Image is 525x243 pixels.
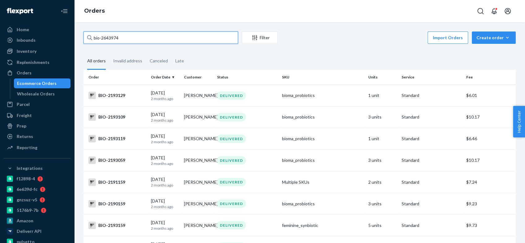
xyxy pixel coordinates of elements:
a: Returns [4,132,70,141]
button: Import Orders [428,31,468,44]
div: BIO-2193159 [88,222,146,229]
div: [DATE] [151,111,179,123]
div: Home [17,27,29,33]
a: gnzsuz-v5 [4,195,70,205]
td: [PERSON_NAME] [181,85,215,106]
td: $9.23 [464,193,516,215]
td: 2 units [366,171,399,193]
td: $6.46 [464,128,516,149]
div: Reporting [17,145,37,151]
div: Wholesale Orders [17,91,55,97]
div: DELIVERED [217,178,246,186]
td: [PERSON_NAME] [181,149,215,171]
div: feminine_synbiotic [282,222,364,228]
button: Filter [242,31,278,44]
div: DELIVERED [217,156,246,165]
td: $10.17 [464,149,516,171]
a: Replenishments [4,57,70,67]
div: [DATE] [151,220,179,231]
div: [DATE] [151,155,179,166]
td: 3 units [366,149,399,171]
div: BIO-2193109 [88,113,146,121]
button: Close Navigation [58,5,70,17]
th: Order Date [148,70,181,85]
td: [PERSON_NAME] [181,215,215,236]
td: 3 units [366,106,399,128]
p: Standard [402,201,462,207]
div: DELIVERED [217,113,246,121]
a: Inventory [4,46,70,56]
div: Invalid address [113,53,142,69]
td: $6.01 [464,85,516,106]
div: Orders [17,70,32,76]
a: Home [4,25,70,35]
div: Parcel [17,101,30,107]
div: Customer [184,74,212,80]
a: 6e639d-fc [4,184,70,194]
a: Deliverr API [4,226,70,236]
div: [DATE] [151,176,179,188]
td: [PERSON_NAME] [181,106,215,128]
a: Ecommerce Orders [14,78,71,88]
a: Orders [4,68,70,78]
button: Create order [472,31,516,44]
span: Support [12,4,35,10]
div: Freight [17,112,32,119]
td: Multiple SKUs [280,171,366,193]
td: [PERSON_NAME] [181,128,215,149]
p: 2 months ago [151,161,179,166]
p: Standard [402,179,462,185]
div: gnzsuz-v5 [17,197,37,203]
p: Standard [402,114,462,120]
div: Integrations [17,165,43,171]
div: Inbounds [17,37,36,43]
div: Late [175,53,184,69]
a: 5176b9-7b [4,205,70,215]
div: DELIVERED [217,91,246,100]
div: Canceled [150,53,168,69]
th: Service [399,70,464,85]
div: BIO-2193059 [88,157,146,164]
div: f12898-4 [17,176,35,182]
img: Flexport logo [7,8,33,14]
div: BIO-2190159 [88,200,146,207]
button: Open account menu [502,5,514,17]
a: Prep [4,121,70,131]
p: 2 months ago [151,204,179,209]
p: 2 months ago [151,96,179,101]
div: All orders [87,53,106,70]
td: 1 unit [366,85,399,106]
div: Ecommerce Orders [17,80,57,86]
p: Standard [402,136,462,142]
th: Order [83,70,148,85]
div: Replenishments [17,59,49,65]
p: 2 months ago [151,182,179,188]
th: Units [366,70,399,85]
button: Open notifications [488,5,500,17]
td: [PERSON_NAME] [181,193,215,215]
th: SKU [280,70,366,85]
p: 2 months ago [151,139,179,145]
div: Create order [476,35,511,41]
div: DELIVERED [217,221,246,229]
p: 2 months ago [151,118,179,123]
div: Amazon [17,218,33,224]
div: 6e639d-fc [17,186,37,192]
p: Standard [402,222,462,228]
div: bioma_probiotics [282,92,364,98]
th: Status [215,70,280,85]
div: DELIVERED [217,199,246,208]
div: Inventory [17,48,36,54]
div: bioma_probiotics [282,201,364,207]
div: [DATE] [151,198,179,209]
td: $7.24 [464,171,516,193]
td: 1 unit [366,128,399,149]
div: bioma_probiotics [282,114,364,120]
div: bioma_probiotics [282,157,364,163]
ol: breadcrumbs [79,2,110,20]
div: [DATE] [151,90,179,101]
a: Reporting [4,143,70,153]
div: Prep [17,123,26,129]
p: Standard [402,157,462,163]
td: 5 units [366,215,399,236]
